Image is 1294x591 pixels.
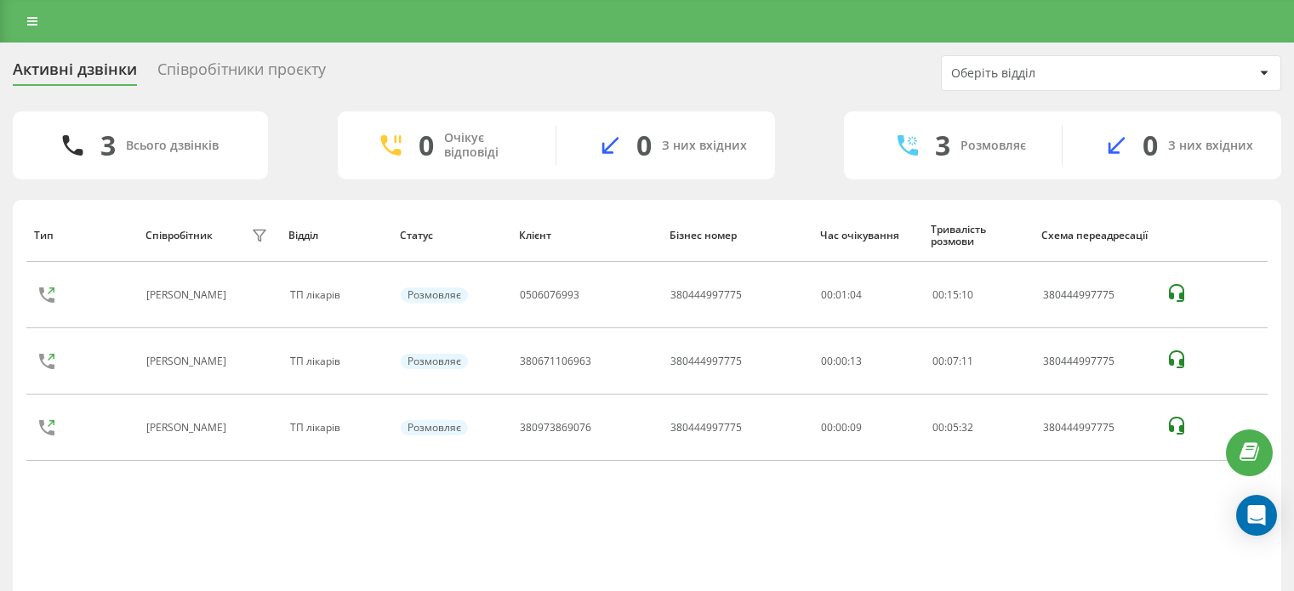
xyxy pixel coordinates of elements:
div: 3 [935,129,950,162]
div: Тривалість розмови [931,224,1025,248]
div: Оберіть відділ [951,66,1154,81]
div: [PERSON_NAME] [146,289,231,301]
div: Всього дзвінків [126,139,219,153]
span: 32 [961,420,973,435]
div: 380444997775 [670,355,742,367]
span: 05 [947,420,959,435]
div: 380444997775 [1043,355,1148,367]
div: 380444997775 [1043,289,1148,301]
div: 0 [1143,129,1158,162]
div: 0 [636,129,652,162]
div: 380444997775 [670,289,742,301]
div: Розмовляє [401,287,468,303]
div: 00:00:09 [821,422,913,434]
div: : : [932,355,973,367]
div: Схема переадресації [1041,230,1149,242]
div: Розмовляє [401,420,468,435]
span: 10 [961,287,973,302]
div: 380671106963 [520,355,591,367]
div: [PERSON_NAME] [146,422,231,434]
div: 00:00:13 [821,355,913,367]
div: Бізнес номер [670,230,804,242]
div: Очікує відповіді [444,131,530,160]
div: 0 [419,129,434,162]
div: 380444997775 [1043,422,1148,434]
div: Розмовляє [401,354,468,369]
span: 11 [961,354,973,368]
div: Відділ [288,230,383,242]
div: Активні дзвінки [13,60,137,87]
div: Тип [34,230,128,242]
div: 380973869076 [520,422,591,434]
span: 00 [932,287,944,302]
div: 380444997775 [670,422,742,434]
div: ТП лікарів [290,289,382,301]
div: Співробітники проєкту [157,60,326,87]
span: 00 [932,420,944,435]
div: 0506076993 [520,289,579,301]
span: 00 [932,354,944,368]
div: Час очікування [820,230,915,242]
div: Статус [400,230,503,242]
div: З них вхідних [662,139,747,153]
span: 15 [947,287,959,302]
div: : : [932,289,973,301]
div: 00:01:04 [821,289,913,301]
div: : : [932,422,973,434]
div: ТП лікарів [290,355,382,367]
div: Розмовляє [961,139,1026,153]
span: 07 [947,354,959,368]
div: Клієнт [519,230,653,242]
div: Open Intercom Messenger [1236,495,1277,536]
div: [PERSON_NAME] [146,355,231,367]
div: Співробітник [145,230,213,242]
div: З них вхідних [1168,139,1253,153]
div: ТП лікарів [290,422,382,434]
div: 3 [100,129,116,162]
